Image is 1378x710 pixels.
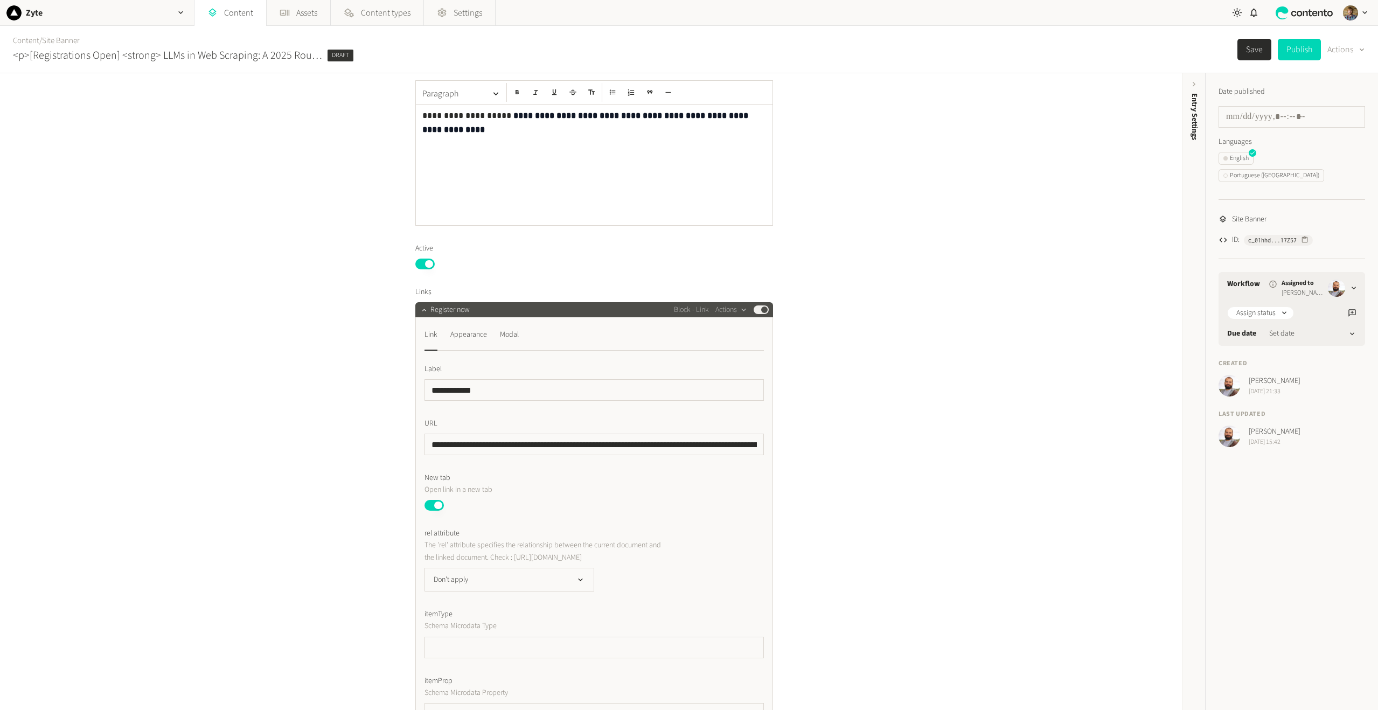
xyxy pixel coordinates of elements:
[1248,235,1297,245] span: c_01hhd...17Z57
[39,35,42,46] span: /
[13,47,323,64] h2: <p>[Registrations Open] <strong> LLMs in Web Scraping: A 2025 Roundup from Zyte's Data Science Le...
[1219,136,1365,148] label: Languages
[424,568,594,591] button: Don't apply
[1219,409,1365,419] h4: Last updated
[1269,328,1295,339] span: Set date
[1328,280,1345,297] img: Cleber Alexandre
[6,5,22,20] img: Zyte
[424,620,670,632] p: Schema Microdata Type
[1282,279,1324,288] span: Assigned to
[1244,235,1313,246] button: c_01hhd...17Z57
[424,484,670,496] p: Open link in a new tab
[418,83,504,105] button: Paragraph
[361,6,410,19] span: Content types
[1282,288,1324,298] span: [PERSON_NAME]
[1219,86,1265,98] label: Date published
[424,687,670,699] p: Schema Microdata Property
[328,50,353,61] span: Draft
[1249,437,1300,447] span: [DATE] 15:42
[415,243,433,254] span: Active
[424,676,453,687] span: itemProp
[1223,171,1319,180] div: Portuguese ([GEOGRAPHIC_DATA])
[454,6,482,19] span: Settings
[1219,426,1240,447] img: Cleber Alexandre
[1219,359,1365,368] h4: Created
[1343,5,1358,20] img: Péter Soltész
[1232,214,1266,225] span: Site Banner
[13,35,39,46] a: Content
[424,609,453,620] span: itemType
[1249,387,1300,396] span: [DATE] 21:33
[1327,39,1365,60] button: Actions
[1249,426,1300,437] span: [PERSON_NAME]
[415,287,432,298] span: Links
[1232,234,1240,246] span: ID:
[1227,307,1294,319] button: Assign status
[424,472,450,484] span: New tab
[1249,375,1300,387] span: [PERSON_NAME]
[424,364,442,375] span: Label
[1219,375,1240,396] img: Cleber Alexandre
[1227,279,1260,290] a: Workflow
[42,35,80,46] a: Site Banner
[1227,328,1256,339] label: Due date
[1189,93,1200,140] span: Entry Settings
[430,304,470,316] span: Register now
[424,418,437,429] span: URL
[424,326,437,343] div: Link
[424,539,670,563] p: The 'rel' attribute specifies the relationship between the current document and the linked docume...
[674,304,709,316] span: Block - Link
[715,303,747,316] button: Actions
[450,326,487,343] div: Appearance
[424,528,460,539] span: rel attribute
[1219,152,1254,165] button: English
[1219,169,1324,182] button: Portuguese ([GEOGRAPHIC_DATA])
[1278,39,1321,60] button: Publish
[1223,154,1249,163] div: English
[500,326,519,343] div: Modal
[26,6,43,19] h2: Zyte
[1237,39,1271,60] button: Save
[1236,308,1276,319] span: Assign status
